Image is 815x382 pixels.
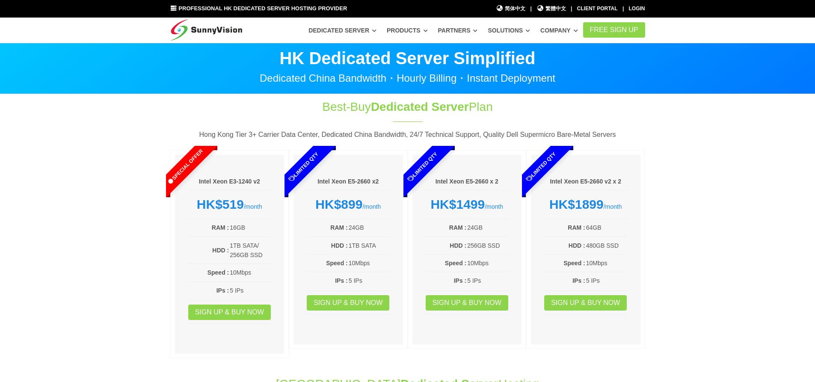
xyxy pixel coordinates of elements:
h6: Intel Xeon E5-2660 x 2 [425,178,509,186]
strong: HK$1899 [549,197,604,211]
div: /month [306,197,390,212]
div: /month [425,197,509,212]
a: Sign up & Buy Now [426,295,508,311]
strong: HK$1499 [430,197,485,211]
span: Limited Qty [505,131,577,203]
td: 10Mbps [467,258,509,268]
a: Solutions [488,23,530,38]
td: 1TB SATA/ 256GB SSD [229,240,271,261]
b: HDD : [331,242,348,249]
h1: Best-Buy Plan [265,98,550,115]
b: HDD : [212,247,229,254]
h6: Intel Xeon E5-2660 v2 x 2 [544,178,628,186]
td: 24GB [467,222,509,233]
td: 16GB [229,222,271,233]
b: Speed : [326,260,348,267]
span: Special Offer [149,131,221,203]
span: Professional HK Dedicated Server Hosting Provider [178,5,347,12]
b: HDD : [450,242,466,249]
b: IPs : [216,287,229,294]
td: 5 IPs [348,275,390,286]
b: Speed : [207,269,229,276]
span: Dedicated Server [371,100,469,113]
b: RAM : [449,224,466,231]
b: Speed : [563,260,585,267]
a: 繁體中文 [536,5,566,13]
a: Client Portal [577,6,618,12]
p: HK Dedicated Server Simplified [170,50,645,67]
li: | [530,5,531,13]
a: Partners [438,23,478,38]
b: IPs : [572,277,585,284]
a: 简体中文 [496,5,526,13]
a: Products [387,23,428,38]
a: Sign up & Buy Now [307,295,389,311]
span: Limited Qty [386,131,458,203]
td: 480GB SSD [586,240,628,251]
b: RAM : [568,224,585,231]
b: IPs : [335,277,348,284]
a: Sign up & Buy Now [188,305,271,320]
td: 10Mbps [229,267,271,278]
a: Company [540,23,578,38]
strong: HK$899 [315,197,362,211]
td: 1TB SATA [348,240,390,251]
b: RAM : [330,224,347,231]
a: Dedicated Server [308,23,376,38]
td: 64GB [586,222,628,233]
p: Hong Kong Tier 3+ Carrier Data Center, Dedicated China Bandwidth, 24/7 Technical Support, Quality... [170,129,645,140]
a: FREE Sign Up [583,22,645,38]
td: 256GB SSD [467,240,509,251]
td: 5 IPs [467,275,509,286]
b: Speed : [445,260,467,267]
a: Sign up & Buy Now [544,295,627,311]
h6: Intel Xeon E5-2660 x2 [306,178,390,186]
b: RAM : [212,224,229,231]
h6: Intel Xeon E3-1240 v2 [188,178,272,186]
li: | [571,5,572,13]
div: /month [188,197,272,212]
td: 24GB [348,222,390,233]
td: 5 IPs [229,285,271,296]
a: Login [629,6,645,12]
li: | [622,5,624,13]
td: 10Mbps [348,258,390,268]
b: HDD : [569,242,585,249]
strong: HK$519 [197,197,244,211]
span: Limited Qty [268,131,340,203]
td: 5 IPs [586,275,628,286]
td: 10Mbps [586,258,628,268]
div: /month [544,197,628,212]
p: Dedicated China Bandwidth・Hourly Billing・Instant Deployment [170,73,645,83]
b: IPs : [454,277,467,284]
